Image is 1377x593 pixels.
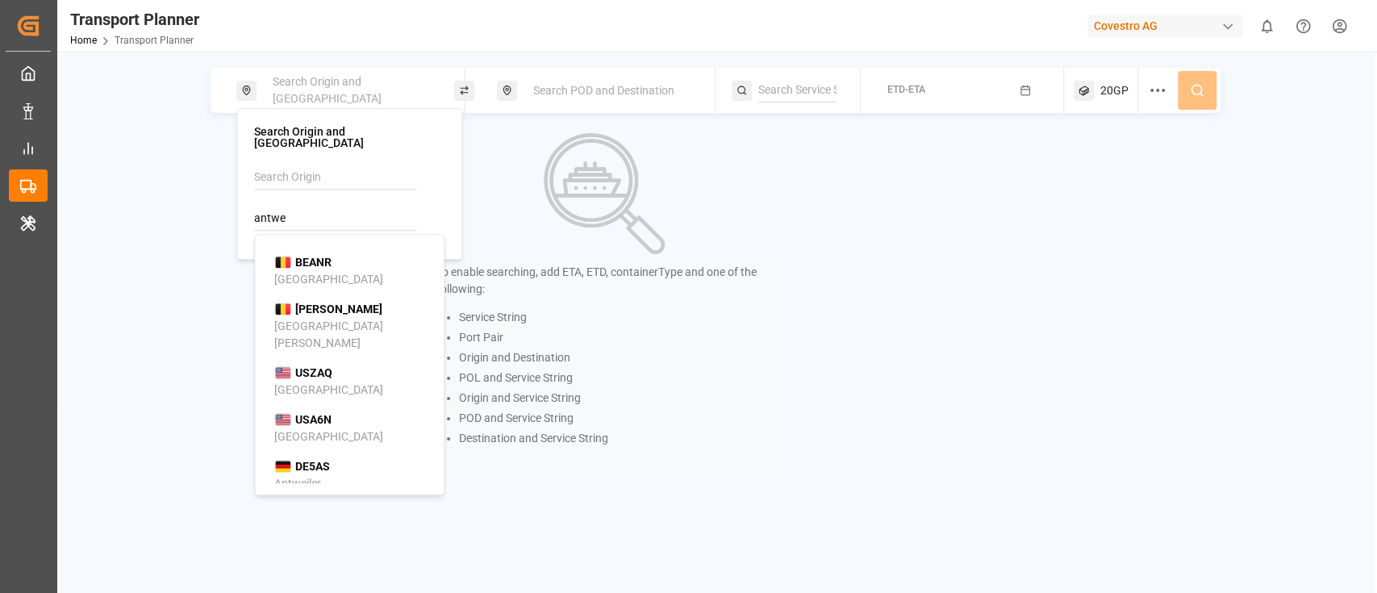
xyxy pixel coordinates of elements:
[295,413,332,426] b: USA6N
[1100,82,1129,99] span: 20GP
[254,165,416,190] input: Search Origin
[459,430,771,447] li: Destination and Service String
[254,207,416,231] input: Search POL
[274,475,321,492] div: Antweiler
[274,318,431,352] div: [GEOGRAPHIC_DATA][PERSON_NAME]
[758,78,837,102] input: Search Service String
[1087,10,1249,41] button: Covestro AG
[295,303,382,315] b: [PERSON_NAME]
[274,366,291,379] img: country
[70,7,199,31] div: Transport Planner
[295,366,332,379] b: USZAQ
[436,264,771,298] p: To enable searching, add ETA, ETD, containerType and one of the following:
[533,84,674,97] span: Search POD and Destination
[1285,8,1321,44] button: Help Center
[459,329,771,346] li: Port Pair
[459,309,771,326] li: Service String
[254,126,444,148] h4: Search Origin and [GEOGRAPHIC_DATA]
[274,460,291,473] img: country
[459,370,771,386] li: POL and Service String
[274,413,291,426] img: country
[274,303,291,315] img: country
[274,382,383,399] div: [GEOGRAPHIC_DATA]
[887,84,925,95] span: ETD-ETA
[544,133,665,254] img: Search
[70,35,97,46] a: Home
[459,349,771,366] li: Origin and Destination
[295,256,332,269] b: BEANR
[1087,15,1242,38] div: Covestro AG
[274,271,383,288] div: [GEOGRAPHIC_DATA]
[459,390,771,407] li: Origin and Service String
[274,256,291,269] img: country
[274,428,383,445] div: [GEOGRAPHIC_DATA]
[870,75,1054,106] button: ETD-ETA
[295,460,330,473] b: DE5AS
[1249,8,1285,44] button: show 0 new notifications
[273,75,382,105] span: Search Origin and [GEOGRAPHIC_DATA]
[459,410,771,427] li: POD and Service String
